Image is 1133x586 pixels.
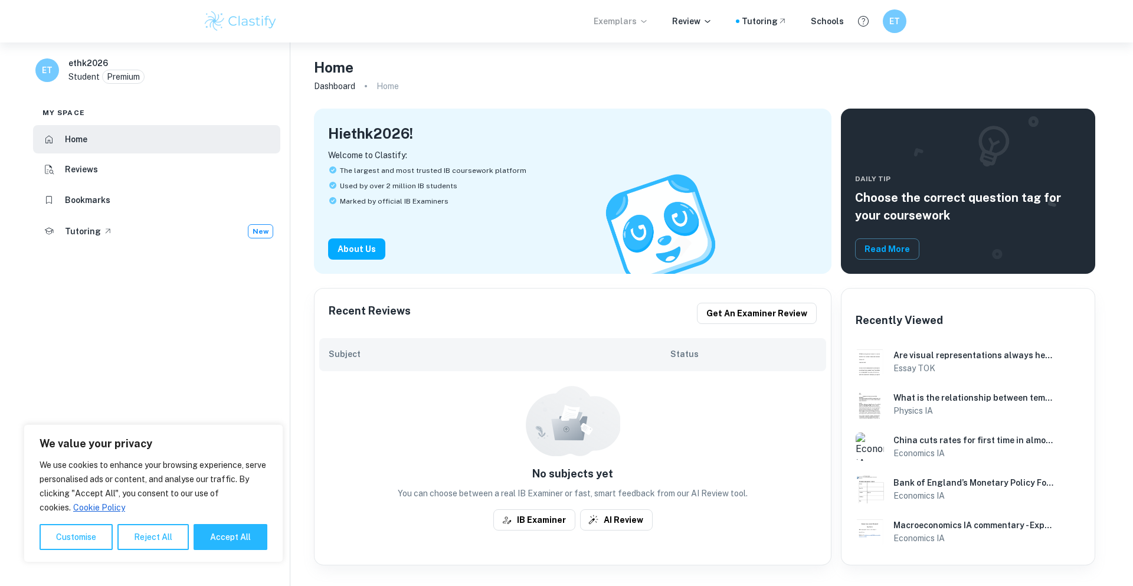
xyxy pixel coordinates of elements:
[580,509,653,531] button: AI Review
[328,149,817,162] p: Welcome to Clastify:
[40,437,267,451] p: We value your privacy
[117,524,189,550] button: Reject All
[893,434,1055,447] h6: China cuts rates for first time in almost 2 years as growth risks worsen with Omicron (Macroecono...
[40,458,267,515] p: We use cookies to enhance your browsing experience, serve personalised ads or content, and analys...
[888,15,902,28] h6: ET
[65,194,110,207] h6: Bookmarks
[893,489,1055,502] h6: Economics IA
[851,470,1085,508] a: Economics IA example thumbnail: Bank of England’s Monetary Policy FollowBank of England’s Monetar...
[376,80,399,93] p: Home
[107,70,140,83] p: Premium
[24,424,283,562] div: We value your privacy
[851,428,1085,466] a: Economics IA example thumbnail: China cuts rates for first time in almosChina cuts rates for firs...
[203,9,278,33] img: Clastify logo
[68,70,100,83] p: Student
[853,11,873,31] button: Help and Feedback
[893,349,1055,362] h6: Are visual representations always helpful in the communication of knowledge? Discuss with referen...
[855,238,919,260] button: Read More
[855,189,1081,224] h5: Choose the correct question tag for your coursework
[65,133,87,146] h6: Home
[811,15,844,28] a: Schools
[340,165,526,176] span: The largest and most trusted IB coursework platform
[856,390,884,418] img: Physics IA example thumbnail: What is the relationship between tempera
[893,362,1055,375] h6: Essay TOK
[328,123,413,144] h4: Hi ethk2026 !
[41,64,54,77] h6: ET
[594,15,649,28] p: Exemplars
[314,78,355,94] a: Dashboard
[248,226,273,237] span: New
[340,181,457,191] span: Used by over 2 million IB students
[328,238,385,260] button: About Us
[65,163,98,176] h6: Reviews
[893,404,1055,417] h6: Physics IA
[319,466,826,482] h6: No subjects yet
[856,348,884,376] img: TOK Essay example thumbnail: Are visual representations always helpfu
[33,186,280,214] a: Bookmarks
[670,348,817,361] h6: Status
[893,391,1055,404] h6: What is the relationship between temperature (283K-333K) and the extension of an elastic band (m)...
[697,303,817,324] button: Get an examiner review
[672,15,712,28] p: Review
[340,196,448,207] span: Marked by official IB Examiners
[329,348,670,361] h6: Subject
[856,312,943,329] h6: Recently Viewed
[314,57,353,78] h4: Home
[33,125,280,153] a: Home
[856,518,884,546] img: Economics IA example thumbnail: Macroeconomics IA commentary - Expansio
[856,475,884,503] img: Economics IA example thumbnail: Bank of England’s Monetary Policy Follow
[65,225,101,238] h6: Tutoring
[33,156,280,184] a: Reviews
[851,385,1085,423] a: Physics IA example thumbnail: What is the relationship between temperaWhat is the relationship be...
[329,303,411,324] h6: Recent Reviews
[893,519,1055,532] h6: Macroeconomics IA commentary - Expansionary monetary policy and its effects on Pakistani Economy
[33,217,280,246] a: TutoringNew
[851,343,1085,381] a: TOK Essay example thumbnail: Are visual representations always helpfuAre visual representations a...
[893,476,1055,489] h6: Bank of England’s Monetary Policy Following Brexit (Macro)
[194,524,267,550] button: Accept All
[73,502,126,513] a: Cookie Policy
[40,524,113,550] button: Customise
[893,532,1055,545] h6: Economics IA
[851,513,1085,551] a: Economics IA example thumbnail: Macroeconomics IA commentary - ExpansioMacroeconomics IA commenta...
[883,9,906,33] button: ET
[42,107,85,118] span: My space
[856,433,884,461] img: Economics IA example thumbnail: China cuts rates for first time in almos
[68,57,108,70] h6: ethk2026
[893,447,1055,460] h6: Economics IA
[493,509,575,531] button: IB Examiner
[319,487,826,500] p: You can choose between a real IB Examiner or fast, smart feedback from our AI Review tool.
[742,15,787,28] a: Tutoring
[855,173,1081,184] span: Daily Tip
